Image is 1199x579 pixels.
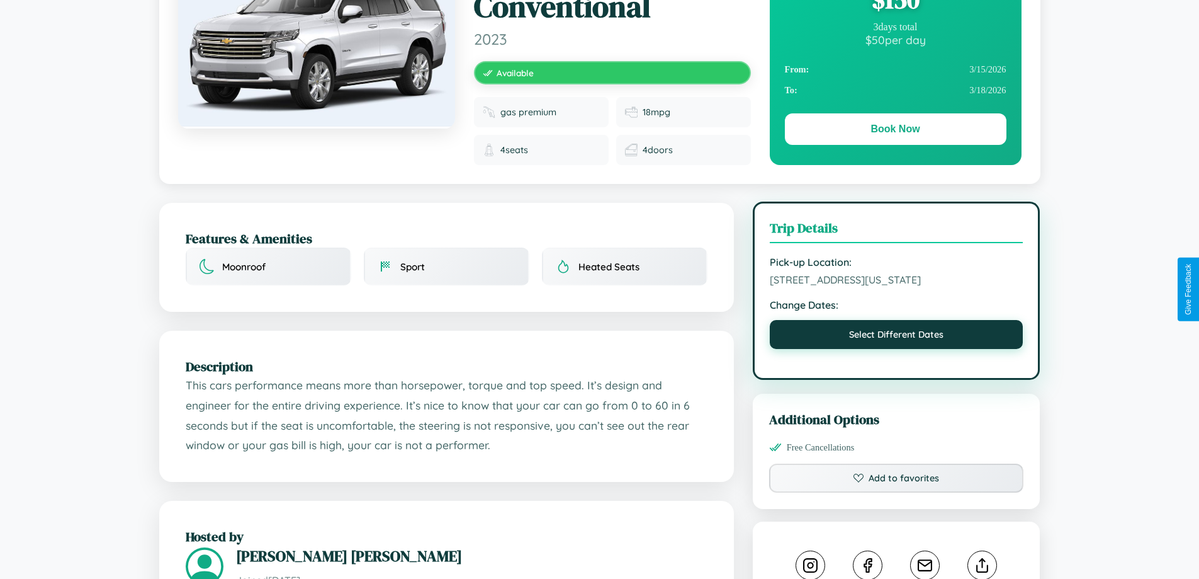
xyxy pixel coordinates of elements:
[625,144,638,156] img: Doors
[400,261,425,273] span: Sport
[483,106,495,118] img: Fuel type
[625,106,638,118] img: Fuel efficiency
[770,320,1023,349] button: Select Different Dates
[785,59,1006,80] div: 3 / 15 / 2026
[785,85,797,96] strong: To:
[769,410,1024,428] h3: Additional Options
[186,357,707,375] h2: Description
[474,30,751,49] span: 2023
[483,144,495,156] img: Seats
[770,256,1023,268] strong: Pick-up Location:
[497,67,534,78] span: Available
[785,21,1006,33] div: 3 days total
[222,261,266,273] span: Moonroof
[643,106,670,118] span: 18 mpg
[787,442,855,453] span: Free Cancellations
[769,464,1024,493] button: Add to favorites
[785,64,809,75] strong: From:
[500,106,556,118] span: gas premium
[770,299,1023,311] strong: Change Dates:
[186,229,707,248] h2: Features & Amenities
[1184,264,1193,315] div: Give Feedback
[500,144,528,156] span: 4 seats
[186,375,707,456] p: This cars performance means more than horsepower, torque and top speed. It’s design and engineer ...
[186,527,707,546] h2: Hosted by
[785,113,1006,145] button: Book Now
[770,273,1023,286] span: [STREET_ADDRESS][US_STATE]
[578,261,639,273] span: Heated Seats
[785,80,1006,101] div: 3 / 18 / 2026
[785,33,1006,47] div: $ 50 per day
[770,219,1023,243] h3: Trip Details
[643,144,673,156] span: 4 doors
[236,546,707,566] h3: [PERSON_NAME] [PERSON_NAME]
